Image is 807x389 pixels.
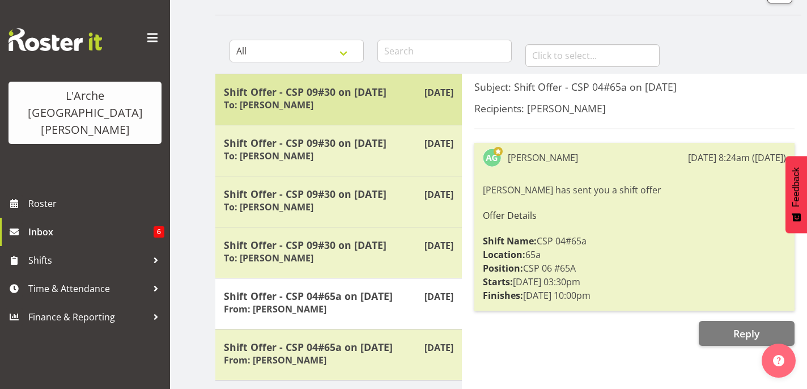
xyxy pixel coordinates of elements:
[483,289,523,302] strong: Finishes:
[28,280,147,297] span: Time & Attendance
[483,235,537,247] strong: Shift Name:
[483,262,523,274] strong: Position:
[224,201,313,213] h6: To: [PERSON_NAME]
[224,239,453,251] h5: Shift Offer - CSP 09#30 on [DATE]
[224,252,313,264] h6: To: [PERSON_NAME]
[224,290,453,302] h5: Shift Offer - CSP 04#65a on [DATE]
[699,321,795,346] button: Reply
[224,303,326,315] h6: From: [PERSON_NAME]
[9,28,102,51] img: Rosterit website logo
[785,156,807,233] button: Feedback - Show survey
[224,341,453,353] h5: Shift Offer - CSP 04#65a on [DATE]
[424,188,453,201] p: [DATE]
[483,180,786,305] div: [PERSON_NAME] has sent you a shift offer CSP 04#65a 65a CSP 06 #65A [DATE] 03:30pm [DATE] 10:00pm
[424,239,453,252] p: [DATE]
[224,137,453,149] h5: Shift Offer - CSP 09#30 on [DATE]
[424,86,453,99] p: [DATE]
[224,188,453,200] h5: Shift Offer - CSP 09#30 on [DATE]
[224,150,313,162] h6: To: [PERSON_NAME]
[20,87,150,138] div: L'Arche [GEOGRAPHIC_DATA][PERSON_NAME]
[28,223,154,240] span: Inbox
[483,248,525,261] strong: Location:
[474,81,795,93] h5: Subject: Shift Offer - CSP 04#65a on [DATE]
[733,327,759,340] span: Reply
[508,151,578,164] div: [PERSON_NAME]
[424,341,453,354] p: [DATE]
[773,355,784,366] img: help-xxl-2.png
[483,210,786,221] h6: Offer Details
[424,290,453,303] p: [DATE]
[483,149,501,167] img: adrian-garduque52.jpg
[791,167,801,207] span: Feedback
[424,137,453,150] p: [DATE]
[28,308,147,325] span: Finance & Reporting
[377,40,512,62] input: Search
[28,252,147,269] span: Shifts
[525,44,660,67] input: Click to select...
[474,102,795,115] h5: Recipients: [PERSON_NAME]
[224,99,313,111] h6: To: [PERSON_NAME]
[224,354,326,366] h6: From: [PERSON_NAME]
[28,195,164,212] span: Roster
[483,276,513,288] strong: Starts:
[688,151,786,164] div: [DATE] 8:24am ([DATE])
[224,86,453,98] h5: Shift Offer - CSP 09#30 on [DATE]
[154,226,164,238] span: 6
